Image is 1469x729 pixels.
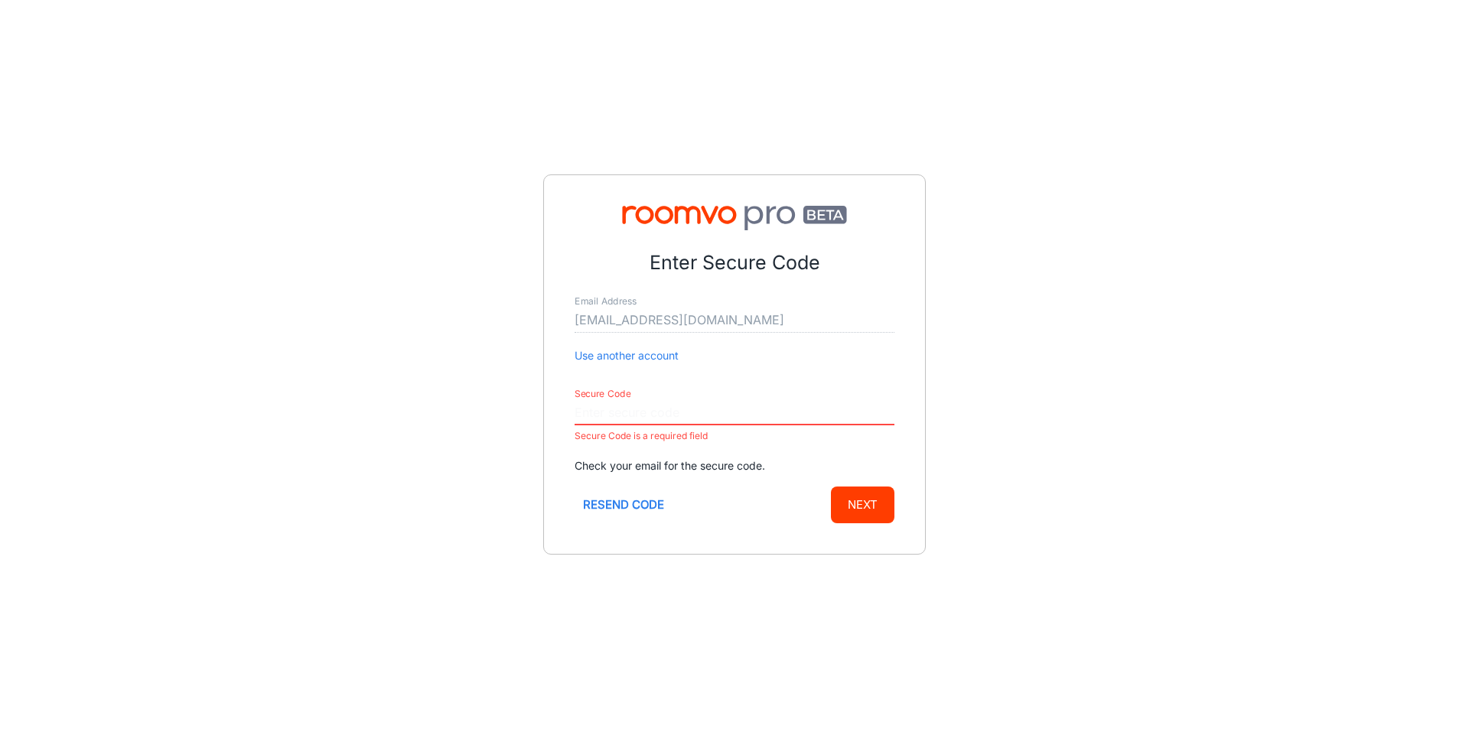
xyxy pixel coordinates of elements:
[575,427,894,445] p: Secure Code is a required field
[575,206,894,230] img: Roomvo PRO Beta
[575,295,637,308] label: Email Address
[575,401,894,425] input: Enter secure code
[831,487,894,523] button: Next
[575,249,894,278] p: Enter Secure Code
[575,487,673,523] button: Resend code
[575,388,631,401] label: Secure Code
[575,347,679,364] button: Use another account
[575,308,894,333] input: myname@example.com
[575,457,894,474] p: Check your email for the secure code.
